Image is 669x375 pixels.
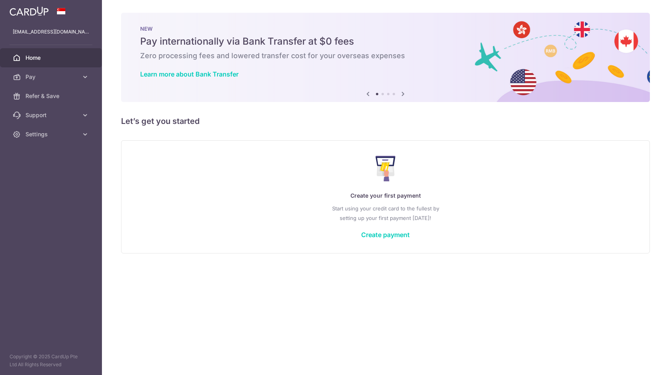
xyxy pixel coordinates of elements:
[140,51,631,61] h6: Zero processing fees and lowered transfer cost for your overseas expenses
[137,191,634,200] p: Create your first payment
[140,26,631,32] p: NEW
[121,13,650,102] img: Bank transfer banner
[25,92,78,100] span: Refer & Save
[13,28,89,36] p: [EMAIL_ADDRESS][DOMAIN_NAME]
[121,115,650,128] h5: Let’s get you started
[10,6,49,16] img: CardUp
[25,54,78,62] span: Home
[376,156,396,181] img: Make Payment
[140,70,239,78] a: Learn more about Bank Transfer
[25,73,78,81] span: Pay
[361,231,410,239] a: Create payment
[137,204,634,223] p: Start using your credit card to the fullest by setting up your first payment [DATE]!
[140,35,631,48] h5: Pay internationally via Bank Transfer at $0 fees
[25,111,78,119] span: Support
[25,130,78,138] span: Settings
